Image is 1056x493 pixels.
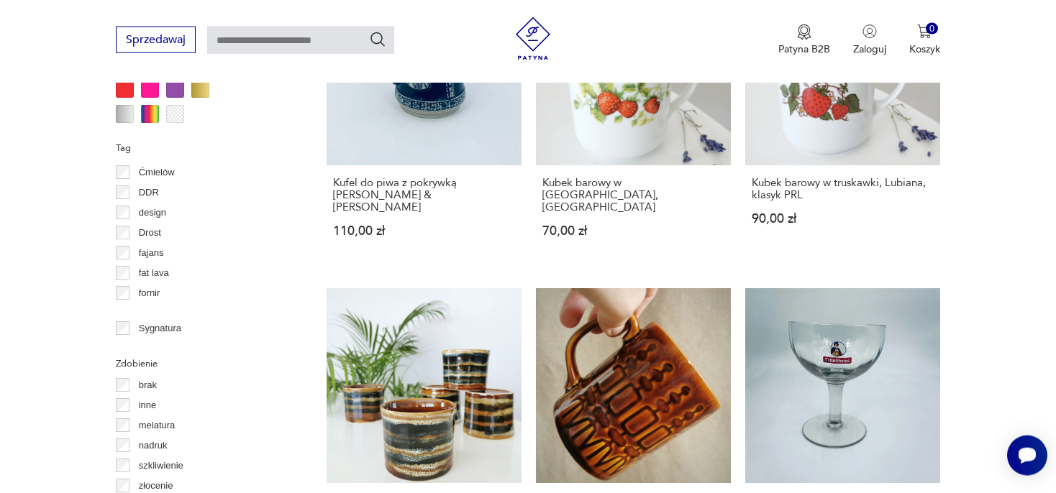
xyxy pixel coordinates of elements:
[139,185,159,201] p: DDR
[139,438,168,453] p: nadruk
[752,177,934,201] h3: Kubek barowy w truskawki, Lubiana, klasyk PRL
[139,225,161,241] p: Drost
[542,225,724,237] p: 70,00 zł
[542,177,724,213] h3: Kubek barowy w [GEOGRAPHIC_DATA], [GEOGRAPHIC_DATA]
[139,458,183,474] p: szkliwienie
[116,140,292,156] p: Tag
[862,24,877,39] img: Ikonka użytkownika
[139,418,176,433] p: melatura
[333,177,515,213] h3: Kufel do piwa z pokrywką [PERSON_NAME] & [PERSON_NAME]
[139,397,157,413] p: inne
[917,24,932,39] img: Ikona koszyka
[369,31,386,48] button: Szukaj
[139,377,157,393] p: brak
[1007,436,1047,476] iframe: Smartsupp widget button
[909,24,940,56] button: 0Koszyk
[778,24,830,56] a: Ikona medaluPatyna B2B
[778,24,830,56] button: Patyna B2B
[116,356,292,372] p: Zdobienie
[139,205,166,221] p: design
[116,27,196,53] button: Sprzedawaj
[853,42,886,56] p: Zaloguj
[139,245,164,261] p: fajans
[139,321,181,336] p: Sygnatura
[853,24,886,56] button: Zaloguj
[778,42,830,56] p: Patyna B2B
[333,225,515,237] p: 110,00 zł
[926,23,938,35] div: 0
[752,213,934,225] p: 90,00 zł
[139,285,160,301] p: fornir
[797,24,811,40] img: Ikona medalu
[511,17,555,60] img: Patyna - sklep z meblami i dekoracjami vintage
[139,165,175,180] p: Ćmielów
[116,36,196,46] a: Sprzedawaj
[139,265,169,281] p: fat lava
[909,42,940,56] p: Koszyk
